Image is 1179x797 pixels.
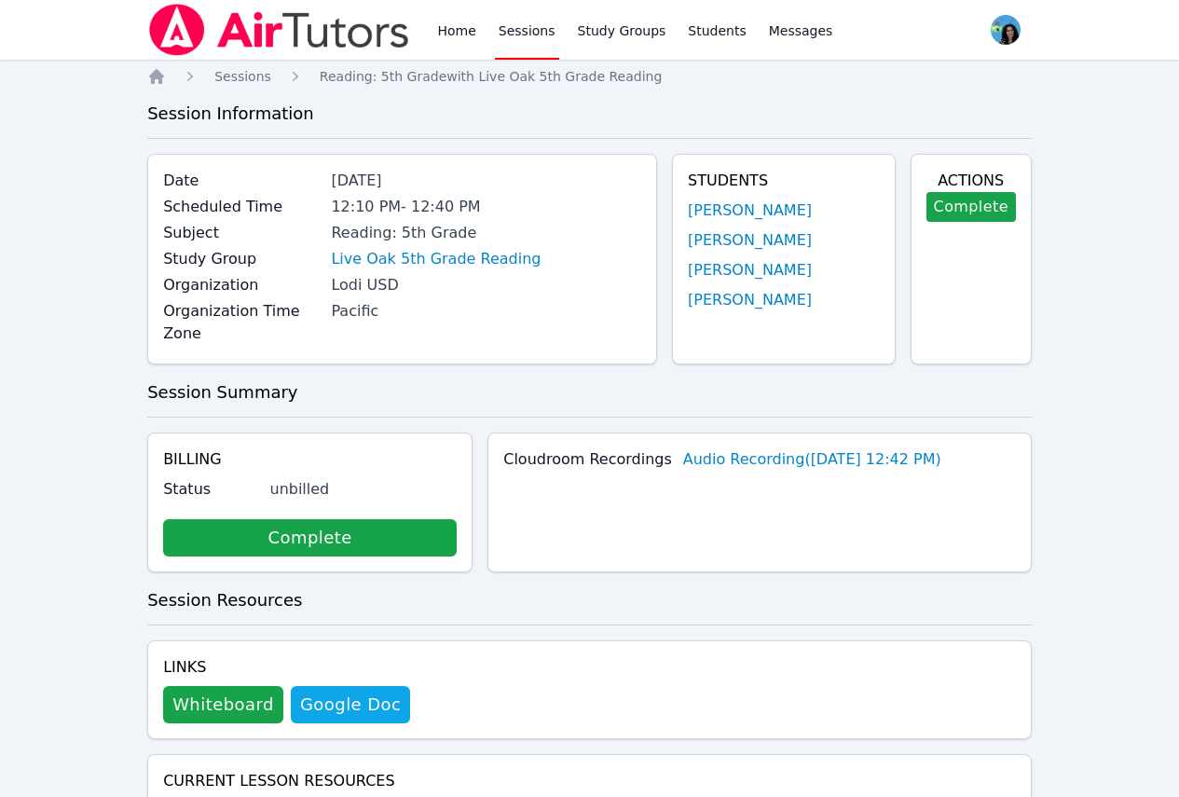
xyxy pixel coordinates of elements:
nav: Breadcrumb [147,67,1032,86]
label: Scheduled Time [163,196,320,218]
div: Lodi USD [331,274,641,296]
a: [PERSON_NAME] [688,259,812,282]
a: Complete [163,519,457,557]
label: Status [163,478,258,501]
a: [PERSON_NAME] [688,199,812,222]
a: Complete [926,192,1016,222]
div: Pacific [331,300,641,323]
a: Reading: 5th Gradewith Live Oak 5th Grade Reading [320,67,662,86]
label: Date [163,170,320,192]
h4: Current Lesson Resources [163,770,1016,792]
a: [PERSON_NAME] [688,289,812,311]
div: unbilled [269,478,457,501]
h4: Billing [163,448,457,471]
img: Air Tutors [147,4,411,56]
a: [PERSON_NAME] [688,229,812,252]
label: Organization [163,274,320,296]
div: 12:10 PM - 12:40 PM [331,196,641,218]
h4: Students [688,170,879,192]
h3: Session Information [147,101,1032,127]
h3: Session Resources [147,587,1032,613]
a: Audio Recording([DATE] 12:42 PM) [683,448,941,471]
span: Messages [769,21,833,40]
label: Cloudroom Recordings [503,448,672,471]
span: Reading: 5th Grade with Live Oak 5th Grade Reading [320,69,662,84]
label: Subject [163,222,320,244]
a: Google Doc [291,686,410,723]
h3: Session Summary [147,379,1032,405]
div: [DATE] [331,170,641,192]
a: Sessions [214,67,271,86]
h4: Links [163,656,410,679]
label: Organization Time Zone [163,300,320,345]
h4: Actions [926,170,1016,192]
a: Live Oak 5th Grade Reading [331,248,541,270]
label: Study Group [163,248,320,270]
button: Whiteboard [163,686,283,723]
span: Sessions [214,69,271,84]
div: Reading: 5th Grade [331,222,641,244]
